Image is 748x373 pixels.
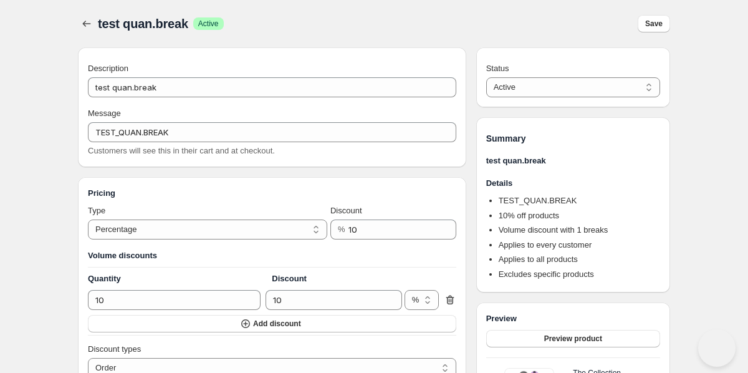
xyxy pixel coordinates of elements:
span: Message [88,109,121,118]
h1: Summary [486,132,660,145]
button: Save [638,15,670,32]
span: Volume discount with 1 breaks [499,225,608,235]
span: Save [645,19,663,29]
button: Preview product [486,330,660,347]
h3: Preview [486,312,660,325]
span: Preview product [544,334,602,344]
span: Status [486,64,509,73]
h4: Quantity [88,273,272,285]
button: Add discount [88,315,456,332]
h3: test quan.break [486,155,660,167]
input: Private internal description [88,77,456,97]
span: Active [198,19,219,29]
h3: Details [486,177,660,190]
h3: Pricing [88,187,456,200]
span: Discount [330,206,362,215]
span: test quan.break [98,17,188,31]
h3: Volume discounts [88,249,456,262]
span: 10 % off products [499,211,559,220]
span: Type [88,206,105,215]
iframe: Help Scout Beacon - Open [698,329,736,367]
span: % [338,225,345,234]
span: Customers will see this in their cart and at checkout. [88,146,275,155]
span: TEST_QUAN.BREAK [499,196,577,205]
span: Description [88,64,128,73]
h4: Discount [272,273,406,285]
span: Applies to every customer [499,240,592,249]
span: Add discount [253,319,301,329]
span: Applies to all products [499,254,578,264]
span: Excludes specific products [499,269,594,279]
span: Discount types [88,344,141,354]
